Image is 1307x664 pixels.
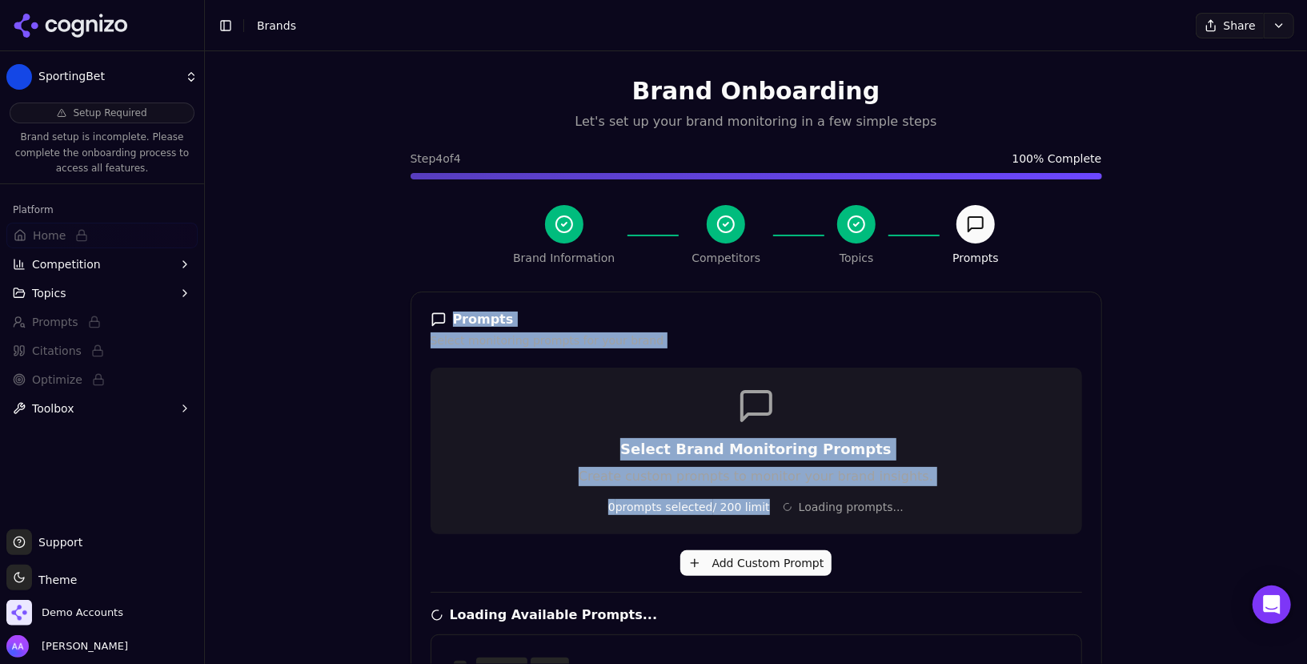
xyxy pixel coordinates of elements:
span: Theme [32,573,77,586]
h4: Loading Available Prompts... [431,606,658,625]
div: Competitors [692,250,760,266]
span: Toolbox [32,400,74,417]
span: Support [32,534,82,550]
span: SportingBet [38,70,178,84]
span: Home [33,227,66,243]
span: Citations [32,343,82,359]
button: Open user button [6,635,128,658]
div: Select monitoring prompts for your brand [431,332,1082,348]
span: Demo Accounts [42,606,123,620]
h1: Brand Onboarding [411,77,1102,106]
span: 0 prompts selected / 200 limit [608,499,770,515]
div: Brand Information [513,250,615,266]
div: Platform [6,197,198,223]
div: Prompts [952,250,999,266]
span: Step 4 of 4 [411,151,461,167]
button: Toolbox [6,396,198,421]
button: Competition [6,252,198,277]
button: Open organization switcher [6,600,123,626]
span: Setup Required [73,107,146,119]
div: Topics [840,250,874,266]
span: 100 % Complete [1012,151,1102,167]
span: Optimize [32,372,82,388]
img: Demo Accounts [6,600,32,626]
img: Alp Aysan [6,635,29,658]
span: [PERSON_NAME] [35,639,128,654]
img: SportingBet [6,64,32,90]
h3: Select Brand Monitoring Prompts [450,438,1063,461]
span: Competition [32,256,101,272]
nav: breadcrumb [257,18,296,34]
p: Let's set up your brand monitoring in a few simple steps [411,112,1102,131]
button: Share [1196,13,1264,38]
span: Prompts [32,314,78,330]
p: Create custom prompts to monitor your brand insights. [450,467,1063,486]
span: Topics [32,285,66,301]
span: Brands [257,19,296,32]
span: Loading prompts... [783,499,904,515]
button: Topics [6,280,198,306]
div: Prompts [431,312,1082,328]
button: Add Custom Prompt [680,550,832,576]
p: Brand setup is incomplete. Please complete the onboarding process to access all features. [10,130,194,177]
div: Open Intercom Messenger [1253,586,1291,624]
